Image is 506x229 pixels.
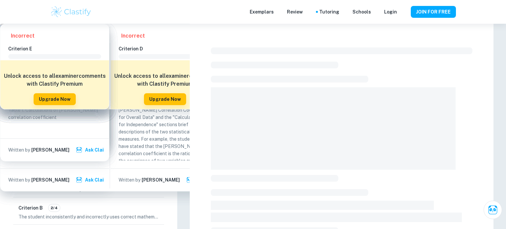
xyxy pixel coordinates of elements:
p: Written by [8,146,30,154]
h6: [PERSON_NAME] [31,146,70,154]
h6: Incorrect [11,32,35,40]
img: clai.svg [76,147,82,153]
button: Help and Feedback [402,10,406,14]
button: Ask Clai [484,201,502,219]
h6: Criterion E [8,45,106,52]
button: JOIN FOR FREE [411,6,456,18]
img: Clastify logo [50,5,92,18]
h6: Criterion B [18,204,43,212]
a: Login [384,8,397,15]
button: View full profile [181,178,184,182]
p: Review [287,8,303,15]
span: 2/4 [48,205,60,211]
p: Exemplars [250,8,274,15]
p: The student inconsistently and incorrectly uses correct mathematical notation, symbols, and termi... [18,213,159,220]
h6: [PERSON_NAME] [142,176,180,184]
p: Written by [119,176,140,184]
p: The student should include either in the mathematical approach section or in the respective secti... [119,85,211,208]
button: Upgrade Now [34,93,76,105]
button: View full profile [71,148,74,152]
img: clai.svg [186,177,193,183]
button: Upgrade Now [144,93,186,105]
h6: Criterion D [119,45,217,52]
a: Tutoring [319,8,339,15]
h6: [PERSON_NAME] [31,176,70,184]
h6: Incorrect [121,32,145,40]
button: Ask Clai [74,174,106,186]
p: Written by [8,176,30,184]
img: clai.svg [76,177,82,183]
button: Ask Clai [74,144,106,156]
h6: Unlock access to all examiner comments with Clastify Premium [114,72,216,88]
button: View full profile [71,178,74,182]
h6: Unlock access to all examiner comments with Clastify Premium [4,72,106,88]
a: Schools [352,8,371,15]
button: Ask Clai [185,174,217,186]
